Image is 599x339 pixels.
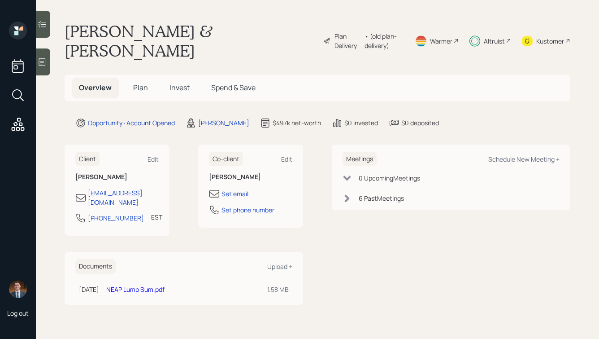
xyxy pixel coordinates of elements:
[211,83,256,92] span: Spend & Save
[106,285,165,294] a: NEAP Lump Sum.pdf
[88,188,159,207] div: [EMAIL_ADDRESS][DOMAIN_NAME]
[198,118,249,128] div: [PERSON_NAME]
[430,36,452,46] div: Warmer
[359,173,420,183] div: 0 Upcoming Meeting s
[79,285,99,294] div: [DATE]
[169,83,190,92] span: Invest
[148,155,159,163] div: Edit
[88,213,144,223] div: [PHONE_NUMBER]
[334,31,360,50] div: Plan Delivery
[401,118,439,128] div: $0 deposited
[488,155,560,163] div: Schedule New Meeting +
[344,118,378,128] div: $0 invested
[365,31,404,50] div: • (old plan-delivery)
[209,173,292,181] h6: [PERSON_NAME]
[133,83,148,92] span: Plan
[267,285,289,294] div: 1.58 MB
[281,155,292,163] div: Edit
[75,173,159,181] h6: [PERSON_NAME]
[7,309,29,317] div: Log out
[221,189,248,198] div: Set email
[273,118,321,128] div: $497k net-worth
[65,22,316,60] h1: [PERSON_NAME] & [PERSON_NAME]
[75,152,100,167] h6: Client
[536,36,564,46] div: Kustomer
[151,212,162,222] div: EST
[267,262,292,271] div: Upload +
[88,118,175,128] div: Opportunity · Account Opened
[359,194,404,203] div: 6 Past Meeting s
[221,205,274,215] div: Set phone number
[484,36,505,46] div: Altruist
[209,152,243,167] h6: Co-client
[75,259,116,274] h6: Documents
[343,152,377,167] h6: Meetings
[9,280,27,298] img: hunter_neumayer.jpg
[79,83,112,92] span: Overview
